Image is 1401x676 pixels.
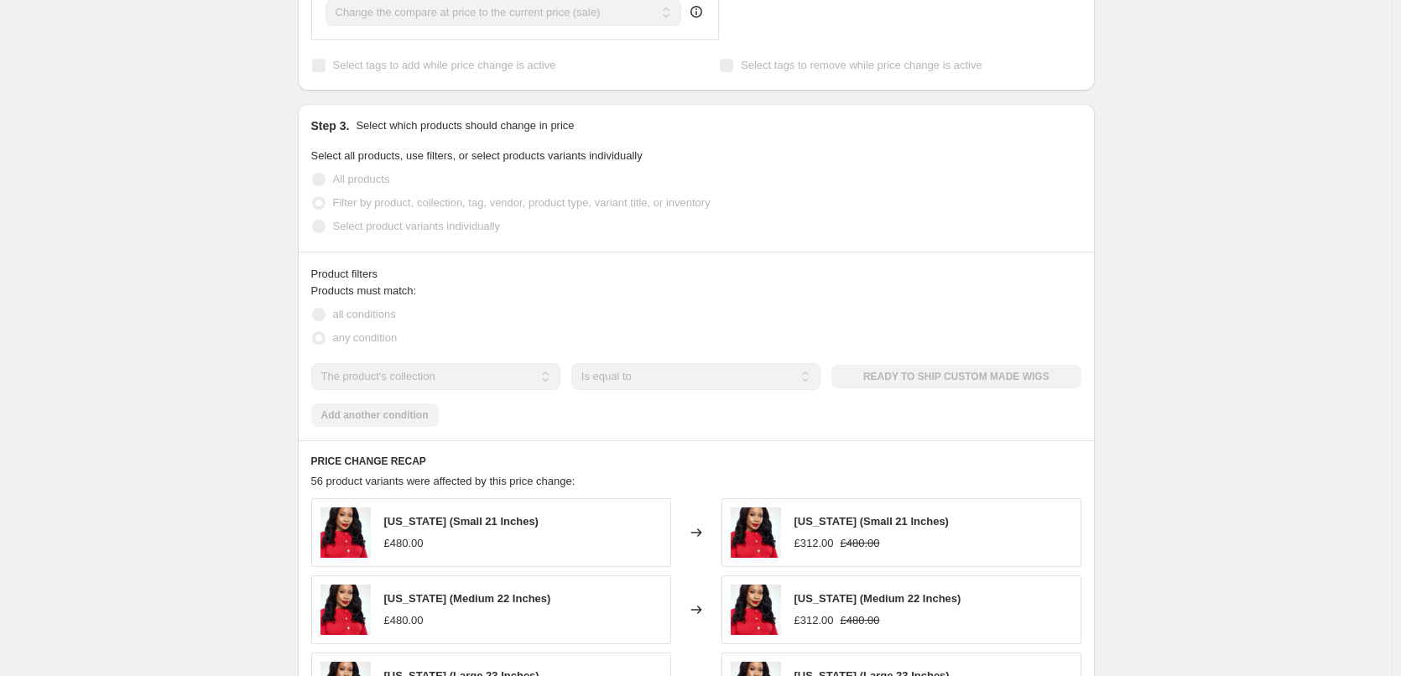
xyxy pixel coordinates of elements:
span: [US_STATE] (Small 21 Inches) [794,515,949,528]
span: £480.00 [384,537,424,549]
span: [US_STATE] (Medium 22 Inches) [794,592,961,605]
span: 56 product variants were affected by this price change: [311,475,576,487]
span: £312.00 [794,614,834,627]
span: all conditions [333,308,396,320]
span: Select tags to remove while price change is active [741,59,982,71]
span: £312.00 [794,537,834,549]
span: Select product variants individually [333,220,500,232]
span: Filter by product, collection, tag, vendor, product type, variant title, or inventory [333,196,711,209]
span: Select all products, use filters, or select products variants individually [311,149,643,162]
img: IMG-0384_80x.jpg [731,585,781,635]
img: IMG-0384_80x.jpg [320,585,371,635]
h6: PRICE CHANGE RECAP [311,455,1081,468]
div: help [688,3,705,20]
span: £480.00 [384,614,424,627]
img: IMG-0384_80x.jpg [320,507,371,558]
span: [US_STATE] (Medium 22 Inches) [384,592,551,605]
p: Select which products should change in price [356,117,574,134]
span: any condition [333,331,398,344]
span: All products [333,173,390,185]
span: £480.00 [841,537,880,549]
span: [US_STATE] (Small 21 Inches) [384,515,539,528]
img: IMG-0384_80x.jpg [731,507,781,558]
div: Product filters [311,266,1081,283]
span: £480.00 [841,614,880,627]
h2: Step 3. [311,117,350,134]
span: Select tags to add while price change is active [333,59,556,71]
span: Products must match: [311,284,417,297]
